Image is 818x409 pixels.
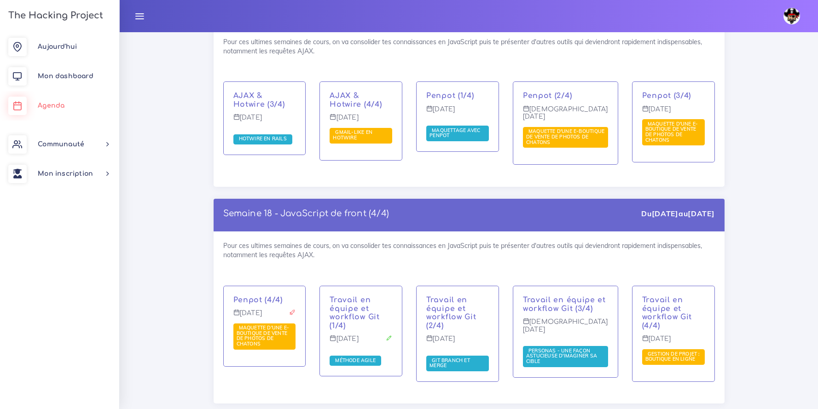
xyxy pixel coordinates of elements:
[333,129,372,141] a: Gmail-like en Hotwire
[333,357,378,364] a: Méthode Agile
[38,170,93,177] span: Mon inscription
[38,102,64,109] span: Agenda
[642,92,691,100] a: Penpot (3/4)
[237,136,289,142] a: Hotwire en Rails
[523,105,608,128] p: [DEMOGRAPHIC_DATA][DATE]
[237,325,290,347] a: Maquette d'une e-boutique de vente de photos de chatons
[38,43,77,50] span: Aujourd'hui
[783,8,800,24] img: avatar
[237,135,289,142] span: Hotwire en Rails
[642,335,705,350] p: [DATE]
[426,335,489,350] p: [DATE]
[330,114,392,128] p: [DATE]
[214,231,725,403] div: Pour ces ultimes semaines de cours, on va consolider tes connaissances en JavaScript puis te prés...
[223,209,389,218] a: Semaine 18 - JavaScript de front (4/4)
[233,296,283,304] a: Penpot (4/4)
[642,296,692,330] a: Travail en équipe et workflow Git (4/4)
[214,28,725,187] div: Pour ces ultimes semaines de cours, on va consolider tes connaissances en JavaScript puis te prés...
[426,92,474,100] a: Penpot (1/4)
[429,127,480,139] a: Maquettage avec Penpot
[641,208,714,219] div: Du au
[526,348,597,365] a: Personas - une façon astucieuse d'imaginer sa cible
[523,296,606,313] a: Travail en équipe et workflow Git (3/4)
[645,351,700,363] a: Gestion de projet : boutique en ligne
[523,318,608,340] p: [DEMOGRAPHIC_DATA][DATE]
[526,128,604,145] a: Maquette d'une e-boutique de vente de photos de chatons
[233,114,296,128] p: [DATE]
[330,335,392,350] p: [DATE]
[6,11,103,21] h3: The Hacking Project
[330,296,379,330] a: Travail en équipe et workflow Git (1/4)
[38,73,93,80] span: Mon dashboard
[688,209,714,218] strong: [DATE]
[233,92,285,109] a: AJAX & Hotwire (3/4)
[429,357,470,369] a: Git branch et merge
[645,121,698,143] span: Maquette d'une e-boutique de vente de photos de chatons
[333,357,378,363] span: Méthode Agile
[426,296,476,330] a: Travail en équipe et workflow Git (2/4)
[645,121,698,144] a: Maquette d'une e-boutique de vente de photos de chatons
[523,92,572,100] a: Penpot (2/4)
[642,105,705,120] p: [DATE]
[429,357,470,369] span: Git branch et merge
[237,324,290,347] span: Maquette d'une e-boutique de vente de photos de chatons
[38,141,84,148] span: Communauté
[652,209,679,218] strong: [DATE]
[426,105,489,120] p: [DATE]
[233,309,296,324] p: [DATE]
[330,92,382,109] a: AJAX & Hotwire (4/4)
